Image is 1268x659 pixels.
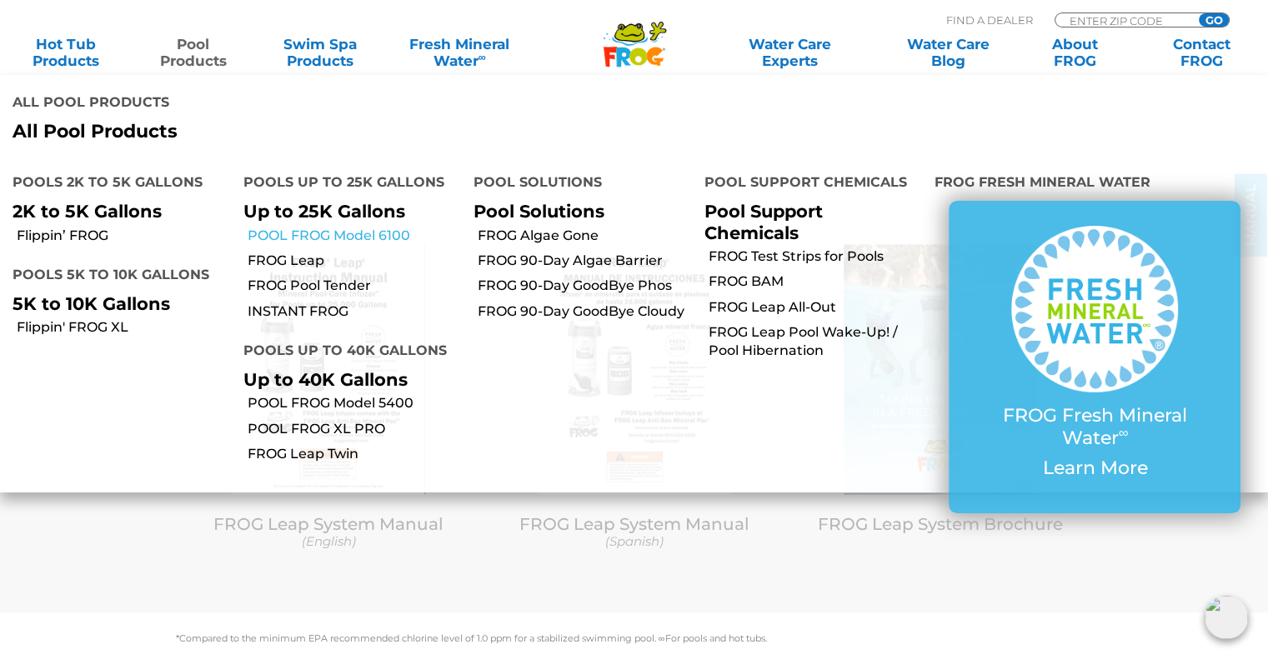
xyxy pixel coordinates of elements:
a: ContactFROG [1153,36,1251,69]
sup: ∞ [478,51,485,63]
a: FROG Algae Gone [478,227,692,245]
p: Pool Support Chemicals [704,201,910,242]
a: Pool Solutions [474,201,604,222]
a: Flippin' FROG XL [17,318,231,337]
h4: Pools 2K to 5K Gallons [13,167,218,201]
p: 2K to 5K Gallons [13,201,218,222]
a: POOL FROG Model 5400 [248,394,462,412]
a: FROG Leap System Brochure [818,514,1063,534]
em: (English) [302,533,356,549]
p: FROG Fresh Mineral Water [982,405,1207,449]
a: FROG Leap System Manual (Spanish) [494,514,775,550]
p: Up to 25K Gallons [243,201,449,222]
h4: Pool Support Chemicals [704,167,910,201]
a: FROG Leap Pool Wake-Up! / Pool Hibernation [709,323,923,361]
p: *Compared to the minimum EPA recommended chlorine level of 1.0 ppm for a stabilized swimming pool... [176,633,1093,643]
h4: Pools 5K to 10K Gallons [13,260,218,293]
a: FROG Leap Twin [248,445,462,463]
a: Water CareBlog [899,36,997,69]
a: POOL FROG XL PRO [248,420,462,438]
input: Zip Code Form [1068,13,1180,27]
a: FROG 90-Day Algae Barrier [478,252,692,270]
a: FROG Pool Tender [248,277,462,295]
input: GO [1199,13,1229,27]
a: FROG Test Strips for Pools [709,247,923,266]
h4: Pools up to 25K Gallons [243,167,449,201]
em: (Spanish) [605,533,664,549]
h4: FROG Fresh Mineral Water [935,167,1255,201]
a: FROG 90-Day GoodBye Phos [478,277,692,295]
a: FROG Leap [248,252,462,270]
a: INSTANT FROG [248,302,462,321]
h4: Pools up to 40K Gallons [243,336,449,369]
a: Flippin’ FROG [17,227,231,245]
a: AboutFROG [1025,36,1124,69]
a: FROG 90-Day GoodBye Cloudy [478,302,692,321]
p: 5K to 10K Gallons [13,293,218,314]
a: All Pool Products [13,121,621,142]
a: Fresh MineralWater∞ [398,36,521,69]
a: POOL FROG Model 6100 [248,227,462,245]
a: FROG Fresh Mineral Water∞ Learn More [982,226,1207,487]
p: Learn More [982,457,1207,479]
h4: All Pool Products [13,87,621,121]
a: PoolProducts [143,36,242,69]
h4: Pool Solutions [474,167,679,201]
p: Find A Dealer [946,12,1033,27]
a: FROG Leap System Manual (English) [188,514,469,550]
a: FROG Leap All-Out [709,298,923,317]
a: Hot TubProducts [17,36,115,69]
img: openIcon [1205,596,1248,639]
sup: ∞ [1118,424,1128,441]
p: Up to 40K Gallons [243,369,449,390]
a: FROG BAM [709,272,923,291]
a: Water CareExperts [709,36,870,69]
a: Swim SpaProducts [271,36,369,69]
